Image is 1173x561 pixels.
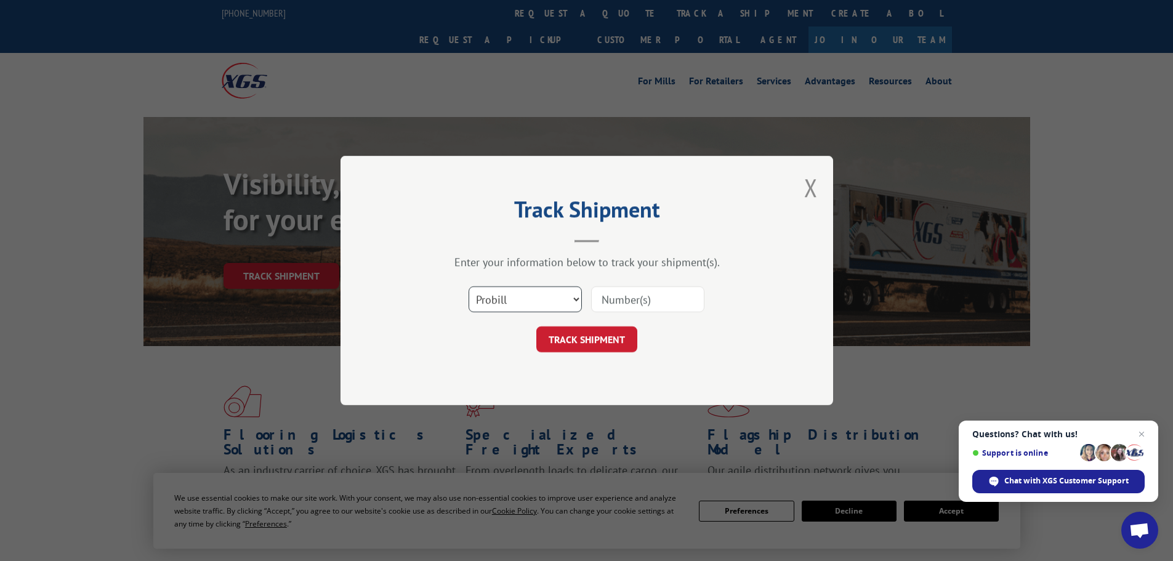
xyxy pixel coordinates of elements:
[591,286,704,312] input: Number(s)
[402,255,772,269] div: Enter your information below to track your shipment(s).
[536,326,637,352] button: TRACK SHIPMENT
[972,470,1145,493] div: Chat with XGS Customer Support
[402,201,772,224] h2: Track Shipment
[1004,475,1129,486] span: Chat with XGS Customer Support
[804,171,818,204] button: Close modal
[1121,512,1158,549] div: Open chat
[972,429,1145,439] span: Questions? Chat with us!
[972,448,1076,458] span: Support is online
[1134,427,1149,442] span: Close chat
